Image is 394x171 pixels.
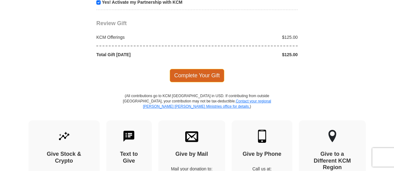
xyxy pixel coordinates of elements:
img: mobile.svg [256,130,269,143]
img: envelope.svg [185,130,198,143]
h4: Text to Give [117,151,141,164]
h4: Give Stock & Crypto [39,151,89,164]
h4: Give by Mail [169,151,214,158]
div: $125.00 [197,34,301,40]
span: Review Gift [96,20,127,26]
div: KCM Offerings [93,34,197,40]
span: Complete Your Gift [170,69,225,82]
h4: Give to a Different KCM Region [310,151,355,171]
img: text-to-give.svg [122,130,135,143]
img: other-region [328,130,337,143]
h4: Give by Phone [243,151,282,158]
img: give-by-stock.svg [58,130,71,143]
a: Contact your regional [PERSON_NAME] [PERSON_NAME] Ministries office for details. [143,99,271,109]
p: (All contributions go to KCM [GEOGRAPHIC_DATA] in USD. If contributing from outside [GEOGRAPHIC_D... [123,93,271,120]
div: Total Gift [DATE] [93,52,197,58]
div: $125.00 [197,52,301,58]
